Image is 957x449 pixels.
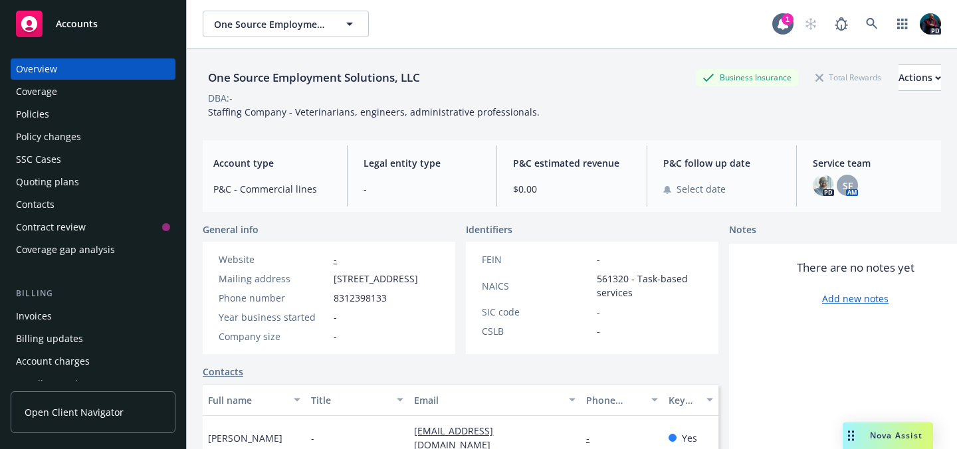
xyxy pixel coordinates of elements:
[11,104,175,125] a: Policies
[203,223,259,236] span: General info
[482,252,591,266] div: FEIN
[11,306,175,327] a: Invoices
[213,156,331,170] span: Account type
[364,182,481,196] span: -
[16,373,94,395] div: Installment plans
[669,393,698,407] div: Key contact
[16,328,83,349] div: Billing updates
[797,11,824,37] a: Start snowing
[513,156,631,170] span: P&C estimated revenue
[859,11,885,37] a: Search
[203,384,306,416] button: Full name
[813,175,834,196] img: photo
[843,422,933,449] button: Nova Assist
[586,432,600,444] a: -
[822,292,889,306] a: Add new notes
[586,393,643,407] div: Phone number
[208,393,286,407] div: Full name
[920,13,941,35] img: photo
[219,291,328,305] div: Phone number
[597,324,600,338] span: -
[203,69,425,86] div: One Source Employment Solutions, LLC
[466,223,512,236] span: Identifiers
[797,260,914,276] span: There are no notes yet
[409,384,581,416] button: Email
[334,291,387,305] span: 8312398133
[16,194,54,215] div: Contacts
[11,58,175,80] a: Overview
[782,13,794,25] div: 1
[364,156,481,170] span: Legal entity type
[696,69,798,86] div: Business Insurance
[843,179,853,193] span: SF
[889,11,916,37] a: Switch app
[11,5,175,43] a: Accounts
[899,64,941,91] button: Actions
[414,393,561,407] div: Email
[11,239,175,260] a: Coverage gap analysis
[208,106,540,118] span: Staffing Company - Veterinarians, engineers, administrative professionals.
[581,384,663,416] button: Phone number
[482,324,591,338] div: CSLB
[56,19,98,29] span: Accounts
[311,393,389,407] div: Title
[16,126,81,147] div: Policy changes
[334,272,418,286] span: [STREET_ADDRESS]
[16,217,86,238] div: Contract review
[597,305,600,319] span: -
[16,149,61,170] div: SSC Cases
[334,253,337,266] a: -
[513,182,631,196] span: $0.00
[11,149,175,170] a: SSC Cases
[11,351,175,372] a: Account charges
[213,182,331,196] span: P&C - Commercial lines
[334,310,337,324] span: -
[11,328,175,349] a: Billing updates
[219,272,328,286] div: Mailing address
[828,11,855,37] a: Report a Bug
[11,81,175,102] a: Coverage
[843,422,859,449] div: Drag to move
[25,405,124,419] span: Open Client Navigator
[813,156,930,170] span: Service team
[16,81,57,102] div: Coverage
[219,329,328,343] div: Company size
[334,329,337,343] span: -
[682,431,697,445] span: Yes
[219,252,328,266] div: Website
[482,279,591,293] div: NAICS
[16,351,90,372] div: Account charges
[11,194,175,215] a: Contacts
[203,11,369,37] button: One Source Employment Solutions, LLC
[597,272,702,300] span: 561320 - Task-based services
[597,252,600,266] span: -
[208,91,233,105] div: DBA: -
[663,384,718,416] button: Key contact
[208,431,282,445] span: [PERSON_NAME]
[16,171,79,193] div: Quoting plans
[11,171,175,193] a: Quoting plans
[203,365,243,379] a: Contacts
[870,430,922,441] span: Nova Assist
[482,305,591,319] div: SIC code
[16,239,115,260] div: Coverage gap analysis
[11,287,175,300] div: Billing
[16,104,49,125] div: Policies
[16,58,57,80] div: Overview
[809,69,888,86] div: Total Rewards
[11,373,175,395] a: Installment plans
[311,431,314,445] span: -
[663,156,781,170] span: P&C follow up date
[11,217,175,238] a: Contract review
[729,223,756,238] span: Notes
[16,306,52,327] div: Invoices
[214,17,329,31] span: One Source Employment Solutions, LLC
[306,384,409,416] button: Title
[677,182,726,196] span: Select date
[11,126,175,147] a: Policy changes
[219,310,328,324] div: Year business started
[899,65,941,90] div: Actions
